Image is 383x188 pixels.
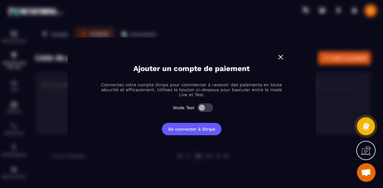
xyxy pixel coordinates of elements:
[357,163,376,182] div: Ouvrir le chat
[277,53,285,61] img: close-w.0bb75850.svg
[133,64,250,73] p: Ajouter un compte de paiement
[173,105,194,110] label: Mode Test
[162,123,221,135] button: Se connecter à Stripe
[99,82,285,97] p: Connectez votre compte Stripe pour commencer à recevoir des paiements en toute sécurité et effica...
